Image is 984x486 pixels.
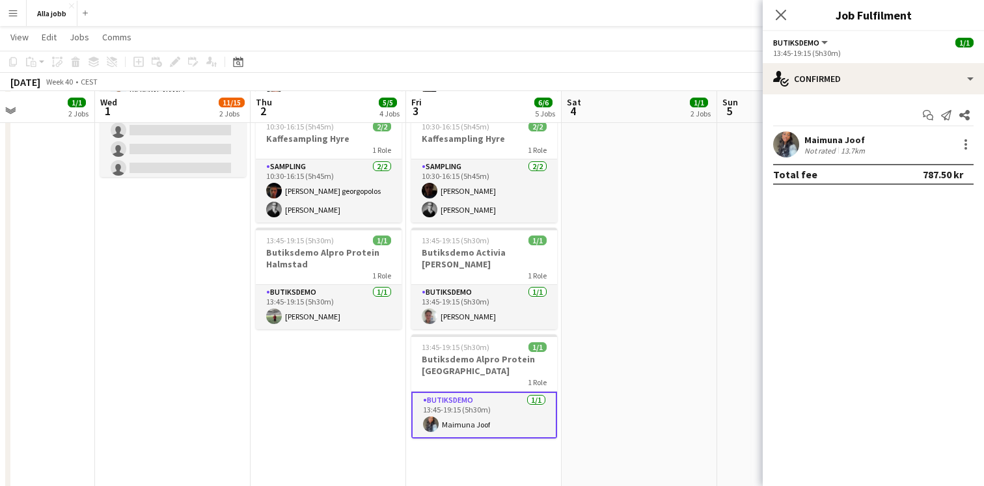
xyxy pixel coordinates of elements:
[266,122,334,131] span: 10:30-16:15 (5h45m)
[266,236,334,245] span: 13:45-19:15 (5h30m)
[923,168,963,181] div: 787.50 kr
[256,133,402,144] h3: Kaffesampling Hyre
[68,109,89,118] div: 2 Jobs
[43,77,75,87] span: Week 40
[97,29,137,46] a: Comms
[528,342,547,352] span: 1/1
[528,145,547,155] span: 1 Role
[372,271,391,280] span: 1 Role
[68,98,86,107] span: 1/1
[411,334,557,439] app-job-card: 13:45-19:15 (5h30m)1/1Butiksdemo Alpro Protein [GEOGRAPHIC_DATA]1 RoleButiksdemo1/113:45-19:15 (5...
[411,159,557,223] app-card-role: Sampling2/210:30-16:15 (5h45m)[PERSON_NAME][PERSON_NAME]
[81,77,98,87] div: CEST
[10,31,29,43] span: View
[528,236,547,245] span: 1/1
[256,285,402,329] app-card-role: Butiksdemo1/113:45-19:15 (5h30m)[PERSON_NAME]
[773,38,819,47] span: Butiksdemo
[256,228,402,329] app-job-card: 13:45-19:15 (5h30m)1/1Butiksdemo Alpro Protein Halmstad1 RoleButiksdemo1/113:45-19:15 (5h30m)[PER...
[422,236,489,245] span: 13:45-19:15 (5h30m)
[804,146,838,155] div: Not rated
[102,31,131,43] span: Comms
[565,103,581,118] span: 4
[42,31,57,43] span: Edit
[411,114,557,223] app-job-card: 10:30-16:15 (5h45m)2/2Kaffesampling Hyre1 RoleSampling2/210:30-16:15 (5h45m)[PERSON_NAME][PERSON_...
[720,103,738,118] span: 5
[98,103,117,118] span: 1
[256,247,402,270] h3: Butiksdemo Alpro Protein Halmstad
[373,236,391,245] span: 1/1
[955,38,974,47] span: 1/1
[411,392,557,439] app-card-role: Butiksdemo1/113:45-19:15 (5h30m)Maimuna Joof
[254,103,272,118] span: 2
[534,98,553,107] span: 6/6
[411,247,557,270] h3: Butiksdemo Activia [PERSON_NAME]
[70,31,89,43] span: Jobs
[763,7,984,23] h3: Job Fulfilment
[838,146,868,155] div: 13.7km
[773,48,974,58] div: 13:45-19:15 (5h30m)
[256,114,402,223] app-job-card: 10:30-16:15 (5h45m)2/2Kaffesampling Hyre1 RoleSampling2/210:30-16:15 (5h45m)[PERSON_NAME] georgop...
[411,96,422,108] span: Fri
[409,103,422,118] span: 3
[219,98,245,107] span: 11/15
[773,38,830,47] button: Butiksdemo
[804,134,868,146] div: Maimuna Joof
[379,98,397,107] span: 5/5
[535,109,555,118] div: 5 Jobs
[411,133,557,144] h3: Kaffesampling Hyre
[690,98,708,107] span: 1/1
[411,285,557,329] app-card-role: Butiksdemo1/113:45-19:15 (5h30m)[PERSON_NAME]
[256,159,402,223] app-card-role: Sampling2/210:30-16:15 (5h45m)[PERSON_NAME] georgopolos[PERSON_NAME]
[422,342,489,352] span: 13:45-19:15 (5h30m)
[411,353,557,377] h3: Butiksdemo Alpro Protein [GEOGRAPHIC_DATA]
[372,145,391,155] span: 1 Role
[379,109,400,118] div: 4 Jobs
[36,29,62,46] a: Edit
[690,109,711,118] div: 2 Jobs
[773,168,817,181] div: Total fee
[256,96,272,108] span: Thu
[100,96,117,108] span: Wed
[528,122,547,131] span: 2/2
[763,63,984,94] div: Confirmed
[567,96,581,108] span: Sat
[27,1,77,26] button: Alla jobb
[528,271,547,280] span: 1 Role
[722,96,738,108] span: Sun
[422,122,489,131] span: 10:30-16:15 (5h45m)
[373,122,391,131] span: 2/2
[10,75,40,88] div: [DATE]
[64,29,94,46] a: Jobs
[411,228,557,329] app-job-card: 13:45-19:15 (5h30m)1/1Butiksdemo Activia [PERSON_NAME]1 RoleButiksdemo1/113:45-19:15 (5h30m)[PERS...
[5,29,34,46] a: View
[219,109,244,118] div: 2 Jobs
[528,377,547,387] span: 1 Role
